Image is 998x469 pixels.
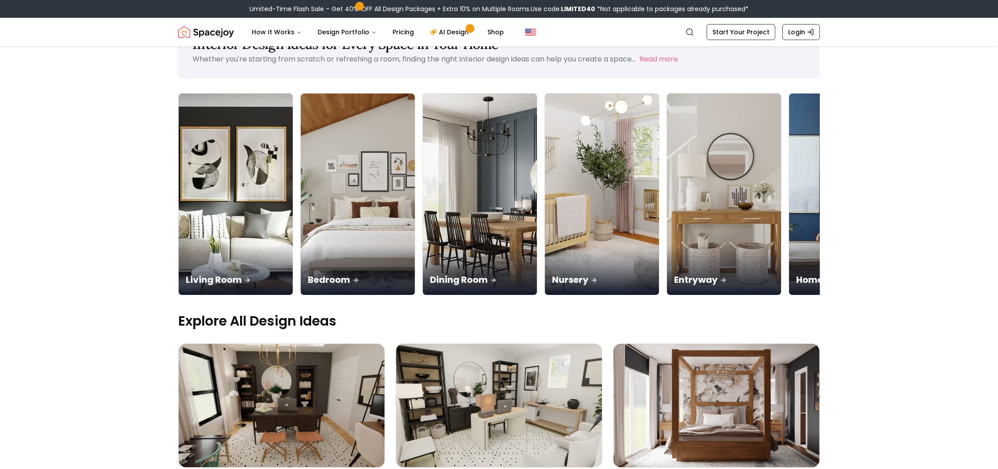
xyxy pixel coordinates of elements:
p: Living Room [186,273,286,286]
img: Nursery [545,94,659,295]
nav: Main [245,23,511,41]
span: *Not applicable to packages already purchased* [595,4,748,13]
p: Whether you're starting from scratch or refreshing a room, finding the right interior design idea... [192,54,636,64]
a: Home OfficeHome Office [789,93,904,295]
button: Read more [639,54,678,65]
a: Living RoomLiving Room [178,93,293,295]
a: Shop [480,23,511,41]
p: Home Office [796,273,896,286]
p: Explore All Design Ideas [178,313,820,329]
img: Living Room [179,94,293,295]
img: Home Office: Elegant Design with Natural Textures [396,344,602,467]
p: Nursery [552,273,652,286]
span: Use code: [531,4,595,13]
img: Entryway [667,94,781,295]
a: BedroomBedroom [300,93,415,295]
a: EntrywayEntryway [667,93,781,295]
img: Home Office [789,94,903,295]
img: United States [525,27,536,37]
a: NurseryNursery [544,93,659,295]
p: Bedroom [308,273,408,286]
img: Home Office: Modern Elegant with Charcoal Accents [179,344,384,467]
img: Dining Room [423,94,537,295]
img: Bedroom [301,94,415,295]
h1: Interior Design Ideas for Every Space in Your Home [192,36,806,52]
img: Spacejoy Logo [178,23,234,41]
a: Dining RoomDining Room [422,93,537,295]
button: Design Portfolio [311,23,384,41]
button: How It Works [245,23,309,41]
a: AI Design [423,23,479,41]
img: Bedroom Classic Elegant with Floral Wallpaper [614,344,819,467]
a: Pricing [385,23,421,41]
p: Dining Room [430,273,530,286]
b: LIMITED40 [561,4,595,13]
div: Limited-Time Flash Sale – Get 40% OFF All Design Packages + Extra 10% on Multiple Rooms. [250,4,748,13]
nav: Global [178,18,820,46]
a: Login [782,24,820,40]
p: Entryway [674,273,774,286]
a: Start Your Project [707,24,775,40]
a: Spacejoy [178,23,234,41]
